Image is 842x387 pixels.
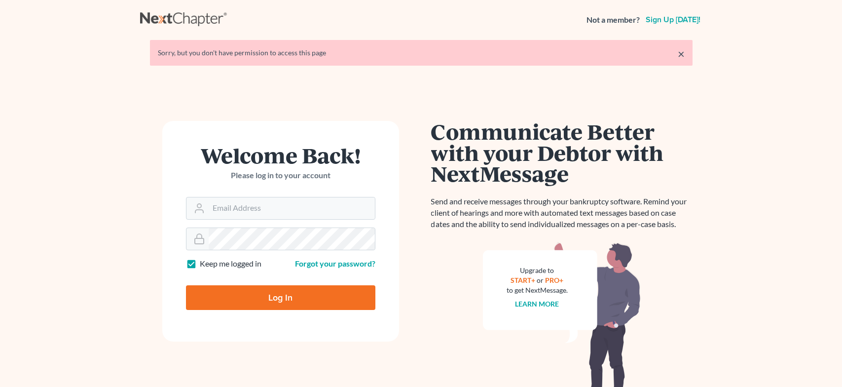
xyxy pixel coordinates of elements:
[507,285,568,295] div: to get NextMessage.
[678,48,685,60] a: ×
[186,170,375,181] p: Please log in to your account
[431,196,693,230] p: Send and receive messages through your bankruptcy software. Remind your client of hearings and mo...
[515,300,559,308] a: Learn more
[158,48,685,58] div: Sorry, but you don't have permission to access this page
[507,266,568,275] div: Upgrade to
[644,16,702,24] a: Sign up [DATE]!
[209,197,375,219] input: Email Address
[200,258,261,270] label: Keep me logged in
[511,276,535,284] a: START+
[295,259,375,268] a: Forgot your password?
[186,285,375,310] input: Log In
[586,14,640,26] strong: Not a member?
[545,276,563,284] a: PRO+
[537,276,544,284] span: or
[431,121,693,184] h1: Communicate Better with your Debtor with NextMessage
[186,145,375,166] h1: Welcome Back!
